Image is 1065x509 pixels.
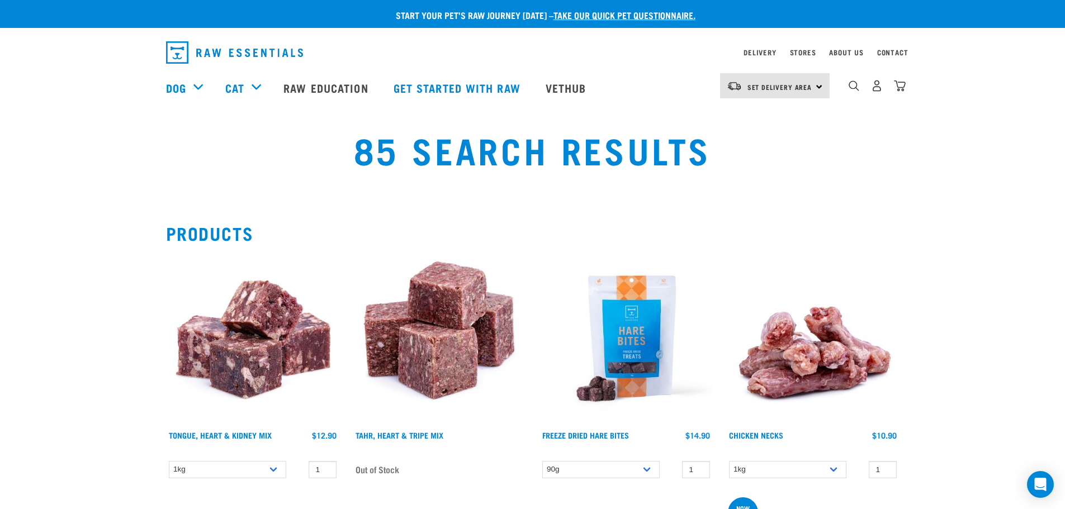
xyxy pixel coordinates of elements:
img: Tahr Heart Tripe Mix 01 [353,252,526,425]
img: van-moving.png [727,81,742,91]
div: $10.90 [872,431,897,440]
a: Freeze Dried Hare Bites [542,433,629,437]
nav: dropdown navigation [157,37,908,68]
h1: 85 Search Results [197,129,867,169]
a: Raw Education [272,65,382,110]
input: 1 [309,461,337,478]
div: $14.90 [685,431,710,440]
img: 1167 Tongue Heart Kidney Mix 01 [166,252,339,425]
a: About Us [829,50,863,54]
a: Chicken Necks [729,433,783,437]
input: 1 [869,461,897,478]
a: Cat [225,79,244,96]
div: Open Intercom Messenger [1027,471,1054,498]
img: user.png [871,80,883,92]
a: Stores [790,50,816,54]
input: 1 [682,461,710,478]
img: Raw Essentials Freeze Dried Hare Bites [539,252,713,425]
a: Delivery [744,50,776,54]
span: Set Delivery Area [747,85,812,89]
a: Dog [166,79,186,96]
img: home-icon@2x.png [894,80,906,92]
div: $12.90 [312,431,337,440]
span: Out of Stock [356,461,399,478]
a: Tongue, Heart & Kidney Mix [169,433,272,437]
a: Get started with Raw [382,65,534,110]
a: Tahr, Heart & Tripe Mix [356,433,443,437]
img: Raw Essentials Logo [166,41,303,64]
h2: Products [166,223,900,243]
a: Vethub [534,65,600,110]
img: Pile Of Chicken Necks For Pets [726,252,900,425]
a: take our quick pet questionnaire. [553,12,695,17]
img: home-icon-1@2x.png [849,80,859,91]
a: Contact [877,50,908,54]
